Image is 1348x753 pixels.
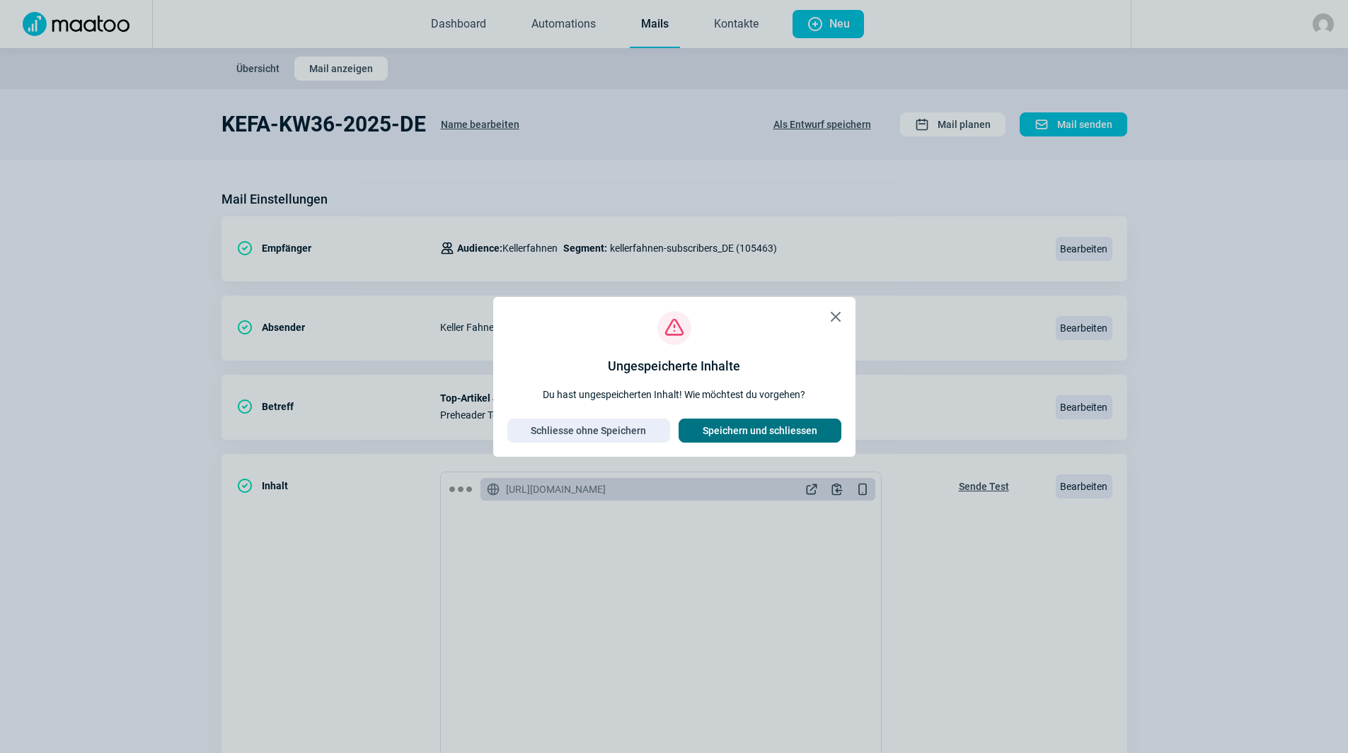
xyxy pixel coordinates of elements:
[543,387,805,402] div: Du hast ungespeicherten Inhalt! Wie möchtest du vorgehen?
[679,419,841,443] button: Speichern und schliessen
[531,419,646,442] span: Schliesse ohne Speichern
[703,419,817,442] span: Speichern und schliessen
[507,419,670,443] button: Schliesse ohne Speichern
[608,356,740,376] div: Ungespeicherte Inhalte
